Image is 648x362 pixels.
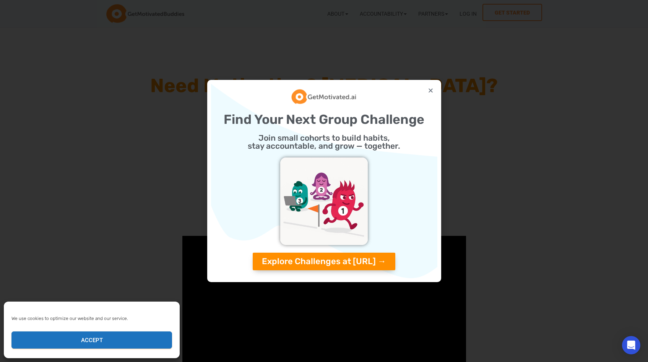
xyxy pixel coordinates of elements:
[253,253,395,270] a: Explore Challenges at [URL] →
[262,257,386,266] span: Explore Challenges at [URL] →
[428,88,434,93] a: Close
[11,315,171,322] div: We use cookies to optimize our website and our service.
[11,331,172,349] button: Accept
[280,157,368,245] img: challenges_getmotivatedAI
[215,113,434,126] h2: Find Your Next Group Challenge
[622,336,640,354] div: Open Intercom Messenger
[291,88,357,105] img: GetMotivatedAI Logo
[215,134,434,150] h2: Join small cohorts to build habits, stay accountable, and grow — together.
